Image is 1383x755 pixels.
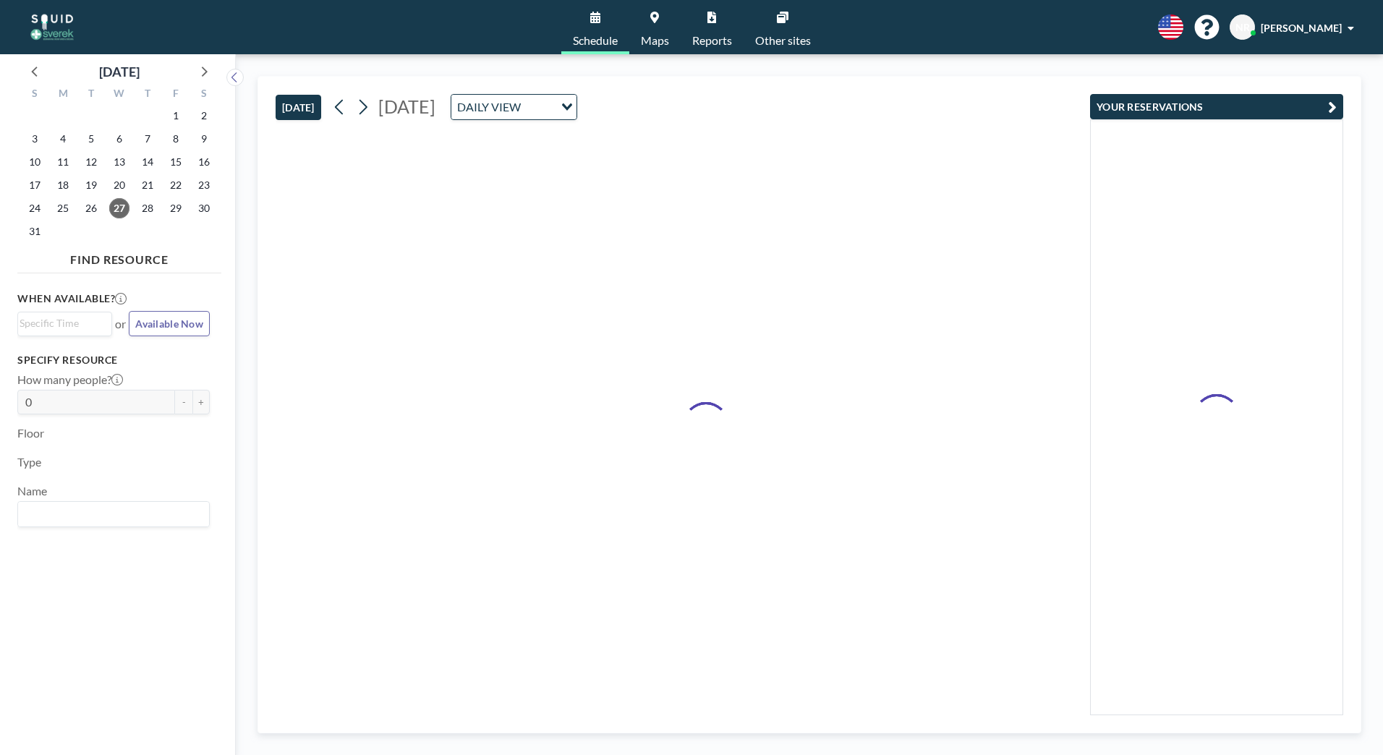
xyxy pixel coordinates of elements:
[109,152,129,172] span: Wednesday, August 13, 2025
[25,221,45,242] span: Sunday, August 31, 2025
[53,129,73,149] span: Monday, August 4, 2025
[17,484,47,498] label: Name
[1261,22,1342,34] span: [PERSON_NAME]
[1090,94,1343,119] button: YOUR RESERVATIONS
[25,129,45,149] span: Sunday, August 3, 2025
[451,95,576,119] div: Search for option
[133,85,161,104] div: T
[641,35,669,46] span: Maps
[525,98,553,116] input: Search for option
[53,152,73,172] span: Monday, August 11, 2025
[194,129,214,149] span: Saturday, August 9, 2025
[49,85,77,104] div: M
[21,85,49,104] div: S
[161,85,190,104] div: F
[17,354,210,367] h3: Specify resource
[166,175,186,195] span: Friday, August 22, 2025
[194,175,214,195] span: Saturday, August 23, 2025
[20,315,103,331] input: Search for option
[166,106,186,126] span: Friday, August 1, 2025
[81,198,101,218] span: Tuesday, August 26, 2025
[17,426,44,440] label: Floor
[17,247,221,267] h4: FIND RESOURCE
[378,95,435,117] span: [DATE]
[109,129,129,149] span: Wednesday, August 6, 2025
[18,312,111,334] div: Search for option
[135,317,203,330] span: Available Now
[25,175,45,195] span: Sunday, August 17, 2025
[454,98,524,116] span: DAILY VIEW
[190,85,218,104] div: S
[25,198,45,218] span: Sunday, August 24, 2025
[573,35,618,46] span: Schedule
[115,317,126,331] span: or
[755,35,811,46] span: Other sites
[194,198,214,218] span: Saturday, August 30, 2025
[18,502,209,526] div: Search for option
[53,198,73,218] span: Monday, August 25, 2025
[23,13,81,42] img: organization-logo
[175,390,192,414] button: -
[166,129,186,149] span: Friday, August 8, 2025
[194,106,214,126] span: Saturday, August 2, 2025
[81,175,101,195] span: Tuesday, August 19, 2025
[109,175,129,195] span: Wednesday, August 20, 2025
[692,35,732,46] span: Reports
[276,95,321,120] button: [DATE]
[137,175,158,195] span: Thursday, August 21, 2025
[1235,21,1250,34] span: NR
[77,85,106,104] div: T
[106,85,134,104] div: W
[81,152,101,172] span: Tuesday, August 12, 2025
[20,505,201,524] input: Search for option
[99,61,140,82] div: [DATE]
[129,311,210,336] button: Available Now
[81,129,101,149] span: Tuesday, August 5, 2025
[194,152,214,172] span: Saturday, August 16, 2025
[192,390,210,414] button: +
[137,129,158,149] span: Thursday, August 7, 2025
[109,198,129,218] span: Wednesday, August 27, 2025
[17,372,123,387] label: How many people?
[25,152,45,172] span: Sunday, August 10, 2025
[166,198,186,218] span: Friday, August 29, 2025
[137,198,158,218] span: Thursday, August 28, 2025
[137,152,158,172] span: Thursday, August 14, 2025
[17,455,41,469] label: Type
[166,152,186,172] span: Friday, August 15, 2025
[53,175,73,195] span: Monday, August 18, 2025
